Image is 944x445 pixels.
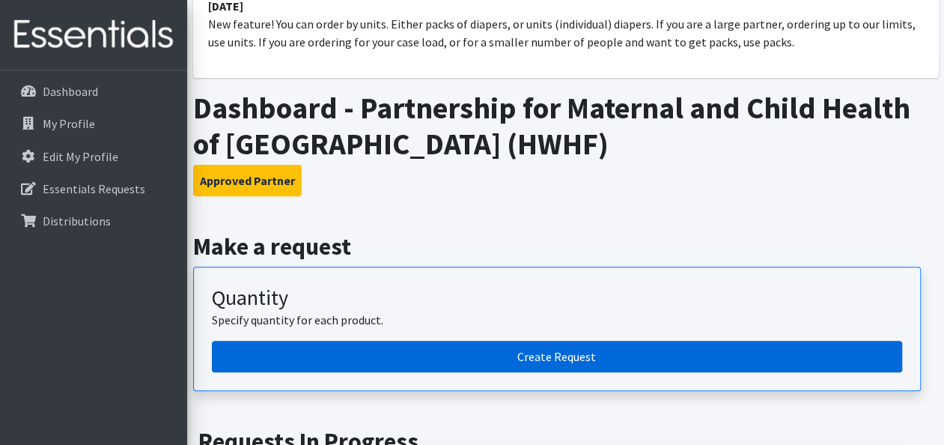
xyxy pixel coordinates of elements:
p: Dashboard [43,84,98,99]
h3: Quantity [212,285,902,311]
a: Essentials Requests [6,174,181,204]
img: HumanEssentials [6,10,181,60]
a: My Profile [6,109,181,139]
a: Create a request by quantity [212,341,902,372]
p: Specify quantity for each product. [212,311,902,329]
a: Edit My Profile [6,142,181,172]
button: Approved Partner [193,165,302,196]
p: Edit My Profile [43,149,118,164]
p: My Profile [43,116,95,131]
h1: Dashboard - Partnership for Maternal and Child Health of [GEOGRAPHIC_DATA] (HWHF) [193,90,939,162]
a: Distributions [6,206,181,236]
a: Dashboard [6,76,181,106]
p: Essentials Requests [43,181,145,196]
p: Distributions [43,214,111,228]
h2: Make a request [193,232,939,261]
